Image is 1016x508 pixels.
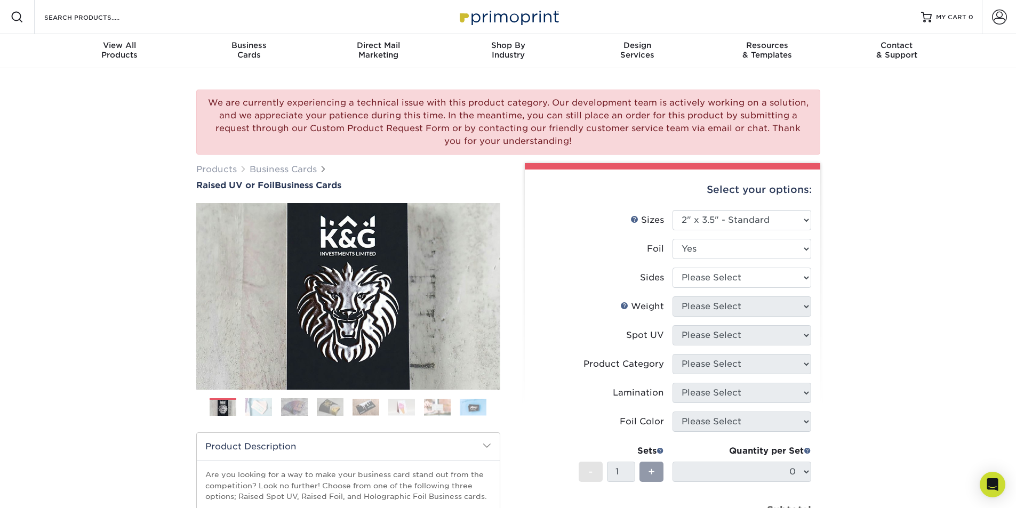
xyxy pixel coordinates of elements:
img: Business Cards 01 [210,394,236,421]
img: Business Cards 05 [353,399,379,415]
h1: Business Cards [196,180,500,190]
div: Quantity per Set [673,445,811,457]
div: Cards [184,41,314,60]
img: Business Cards 04 [317,398,343,416]
img: Business Cards 03 [281,398,308,416]
div: Foil [647,243,664,255]
span: Contact [832,41,962,50]
span: Direct Mail [314,41,443,50]
a: Shop ByIndustry [443,34,573,68]
img: Business Cards 06 [388,399,415,415]
div: Products [55,41,185,60]
span: Shop By [443,41,573,50]
div: Open Intercom Messenger [980,472,1005,497]
span: Resources [702,41,832,50]
div: & Templates [702,41,832,60]
a: Direct MailMarketing [314,34,443,68]
a: Business Cards [250,164,317,174]
span: Raised UV or Foil [196,180,275,190]
a: Products [196,164,237,174]
a: Resources& Templates [702,34,832,68]
a: Contact& Support [832,34,962,68]
a: DesignServices [573,34,702,68]
span: + [648,464,655,480]
span: View All [55,41,185,50]
div: Lamination [613,386,664,399]
img: Raised UV or Foil 01 [196,144,500,448]
a: BusinessCards [184,34,314,68]
span: Business [184,41,314,50]
span: - [588,464,593,480]
div: & Support [832,41,962,60]
div: We are currently experiencing a technical issue with this product category. Our development team ... [196,90,820,155]
span: MY CART [936,13,966,22]
div: Weight [620,300,664,313]
div: Marketing [314,41,443,60]
div: Sides [640,271,664,284]
span: 0 [969,13,973,21]
img: Business Cards 02 [245,398,272,416]
div: Foil Color [620,415,664,428]
div: Product Category [583,358,664,370]
img: Business Cards 08 [460,399,486,415]
a: View AllProducts [55,34,185,68]
div: Industry [443,41,573,60]
div: Spot UV [626,329,664,342]
span: Design [573,41,702,50]
input: SEARCH PRODUCTS..... [43,11,147,23]
img: Business Cards 07 [424,399,451,415]
div: Services [573,41,702,60]
div: Sets [579,445,664,457]
h2: Product Description [197,433,500,460]
a: Raised UV or FoilBusiness Cards [196,180,500,190]
img: Primoprint [455,5,562,28]
div: Select your options: [533,170,812,210]
div: Sizes [630,214,664,227]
